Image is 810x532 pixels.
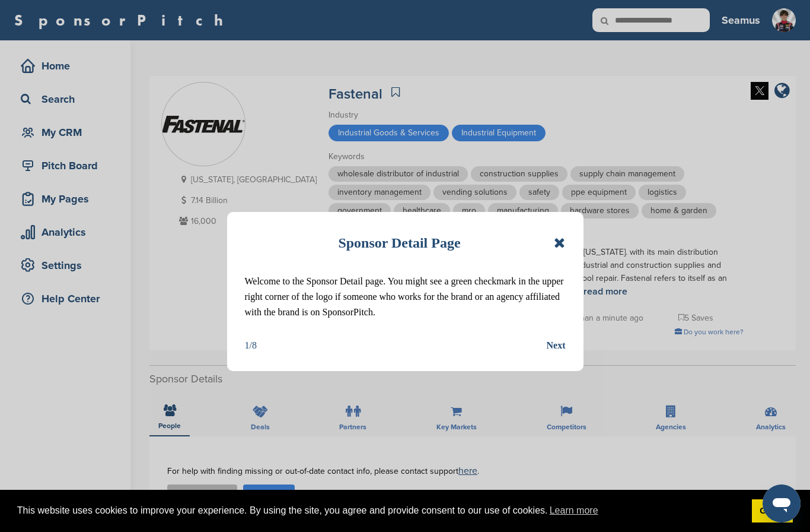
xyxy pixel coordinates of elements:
iframe: Button to launch messaging window [763,484,801,522]
a: dismiss cookie message [752,499,793,523]
p: Welcome to the Sponsor Detail page. You might see a green checkmark in the upper right corner of ... [245,274,566,320]
span: This website uses cookies to improve your experience. By using the site, you agree and provide co... [17,502,742,520]
h1: Sponsor Detail Page [338,230,460,256]
div: 1/8 [245,338,257,353]
button: Next [547,338,566,353]
a: learn more about cookies [548,502,600,520]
